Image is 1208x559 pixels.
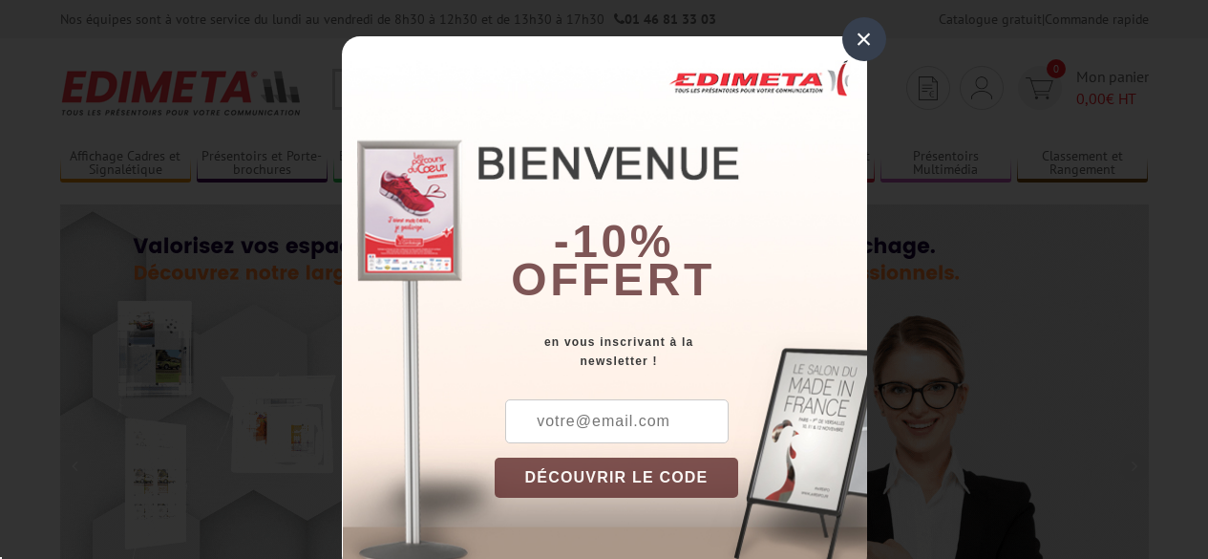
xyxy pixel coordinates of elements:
input: votre@email.com [505,399,729,443]
div: en vous inscrivant à la newsletter ! [495,333,867,371]
div: × [842,17,886,61]
font: offert [511,254,715,305]
b: -10% [554,216,674,267]
button: DÉCOUVRIR LE CODE [495,458,739,498]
